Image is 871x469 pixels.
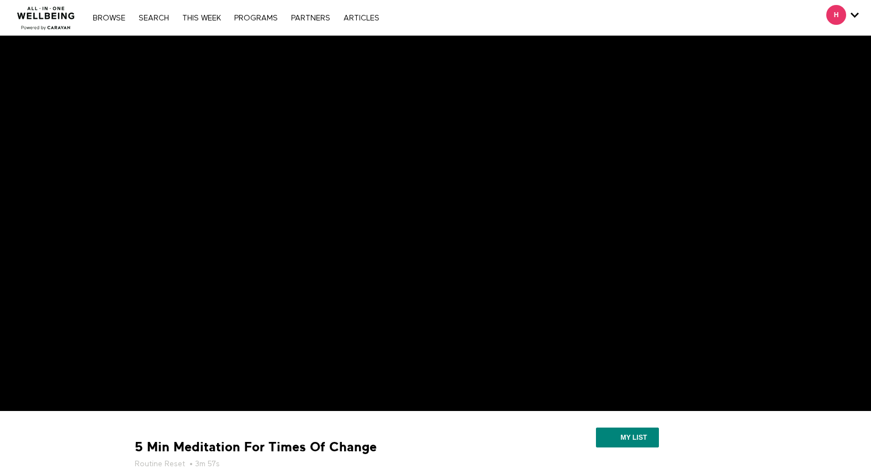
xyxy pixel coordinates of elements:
[286,14,336,22] a: PARTNERS
[87,12,384,23] nav: Primary
[135,439,377,456] strong: 5 Min Meditation For Times Of Change
[229,14,283,22] a: PROGRAMS
[87,14,131,22] a: Browse
[596,428,658,447] button: My list
[338,14,385,22] a: ARTICLES
[133,14,175,22] a: Search
[177,14,226,22] a: THIS WEEK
